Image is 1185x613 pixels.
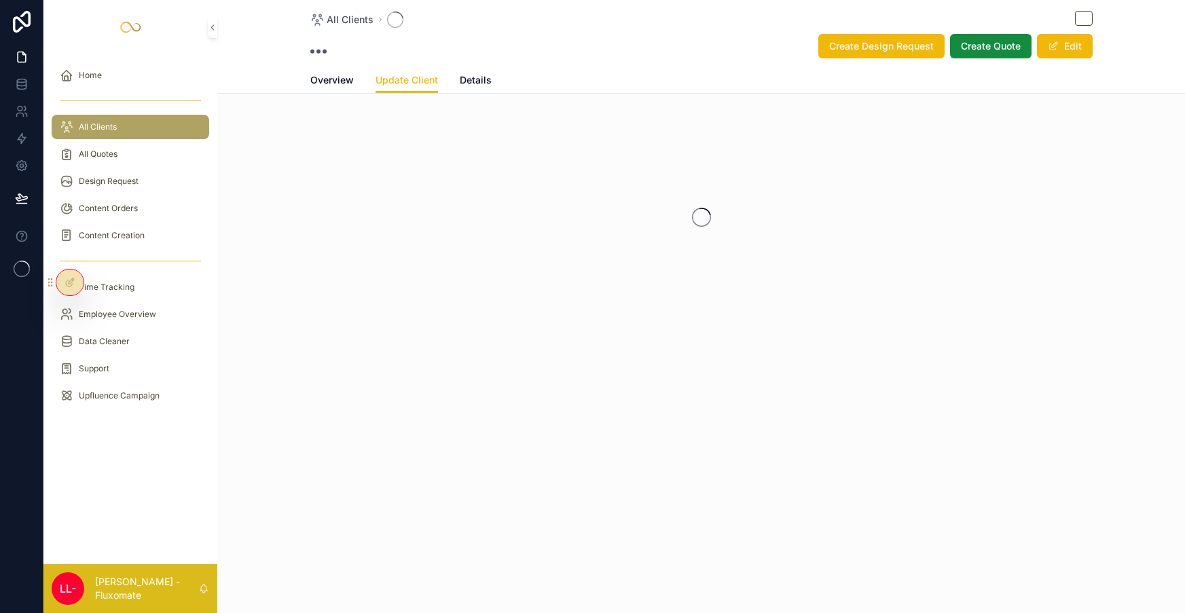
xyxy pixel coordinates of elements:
span: Details [460,73,492,87]
button: Edit [1037,34,1093,58]
span: Overview [310,73,354,87]
a: Details [460,68,492,95]
span: Home [79,70,102,81]
span: Create Design Request [829,39,934,53]
button: Create Design Request [818,34,945,58]
span: Content Creation [79,230,145,241]
span: Time Tracking [79,282,134,293]
a: Home [52,63,209,88]
a: Content Orders [52,196,209,221]
img: App logo [120,16,141,38]
span: All Clients [327,13,373,26]
span: All Clients [79,122,117,132]
p: [PERSON_NAME] - Fluxomate [95,575,198,602]
span: Design Request [79,176,139,187]
a: Time Tracking [52,275,209,299]
span: Support [79,363,109,374]
span: Employee Overview [79,309,156,320]
span: Update Client [376,73,438,87]
a: All Clients [310,13,373,26]
a: All Clients [52,115,209,139]
span: LL- [60,580,76,597]
span: All Quotes [79,149,117,160]
a: Overview [310,68,354,95]
button: Create Quote [950,34,1032,58]
span: Create Quote [961,39,1021,53]
a: Support [52,356,209,381]
span: Content Orders [79,203,138,214]
span: Data Cleaner [79,336,130,347]
a: Design Request [52,169,209,193]
div: scrollable content [43,54,217,424]
a: All Quotes [52,142,209,166]
a: Content Creation [52,223,209,248]
a: Employee Overview [52,302,209,327]
a: Update Client [376,68,438,94]
a: Data Cleaner [52,329,209,354]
